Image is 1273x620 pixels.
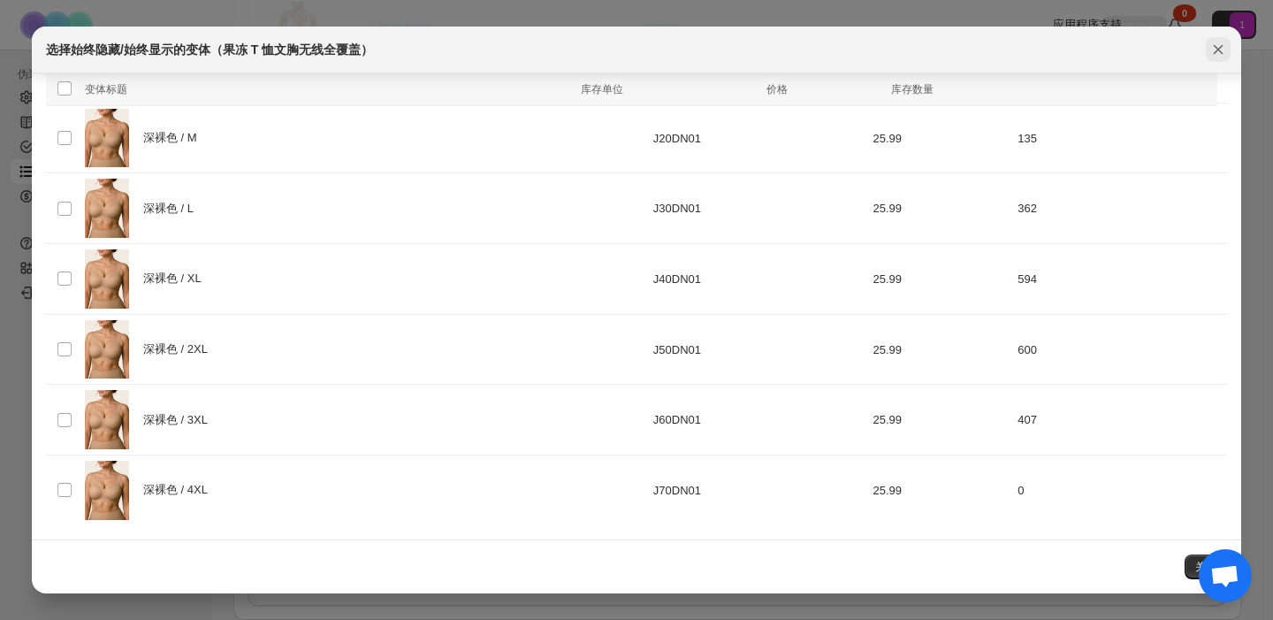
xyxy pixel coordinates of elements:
[873,131,902,144] font: 25.99
[653,131,701,144] font: J20DN01
[1206,37,1231,62] button: 关闭
[891,83,934,96] font: 库存数量
[85,179,129,238] img: fc7e6904c5426c7127cc8be2648a2fdd_797fa05c-1e04-416e-bcdd-f6a6ab5dd4cd.png
[46,42,373,57] font: 选择始终隐藏/始终显示的变体（果冻 T 恤文胸无线全覆盖）
[1018,272,1037,286] font: 594
[85,461,129,520] img: fc7e6904c5426c7127cc8be2648a2fdd_797fa05c-1e04-416e-bcdd-f6a6ab5dd4cd.png
[143,202,194,215] font: 深裸色 / L
[653,202,701,215] font: J30DN01
[873,342,902,356] font: 25.99
[143,413,208,426] font: 深裸色 / 3XL
[873,484,902,497] font: 25.99
[873,413,902,426] font: 25.99
[1018,202,1037,215] font: 362
[873,272,902,286] font: 25.99
[143,342,208,356] font: 深裸色 / 2XL
[85,83,127,96] font: 变体标题
[85,320,129,379] img: fc7e6904c5426c7127cc8be2648a2fdd_797fa05c-1e04-416e-bcdd-f6a6ab5dd4cd.png
[581,83,623,96] font: 库存单位
[85,390,129,449] img: fc7e6904c5426c7127cc8be2648a2fdd_797fa05c-1e04-416e-bcdd-f6a6ab5dd4cd.png
[1018,413,1037,426] font: 407
[1185,555,1227,579] button: 关闭
[1018,484,1024,497] font: 0
[766,83,788,96] font: 价格
[653,272,701,286] font: J40DN01
[873,202,902,215] font: 25.99
[85,249,129,309] img: fc7e6904c5426c7127cc8be2648a2fdd_797fa05c-1e04-416e-bcdd-f6a6ab5dd4cd.png
[1195,561,1216,573] font: 关闭
[85,109,129,168] img: fc7e6904c5426c7127cc8be2648a2fdd_797fa05c-1e04-416e-bcdd-f6a6ab5dd4cd.png
[653,484,701,497] font: J70DN01
[1199,549,1252,602] a: 开放式聊天
[653,342,701,356] font: J50DN01
[143,483,208,496] font: 深裸色 / 4XL
[1018,131,1037,144] font: 135
[143,131,197,144] font: 深裸色 / M
[1018,342,1037,356] font: 600
[653,413,701,426] font: J60DN01
[143,272,202,285] font: 深裸色 / XL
